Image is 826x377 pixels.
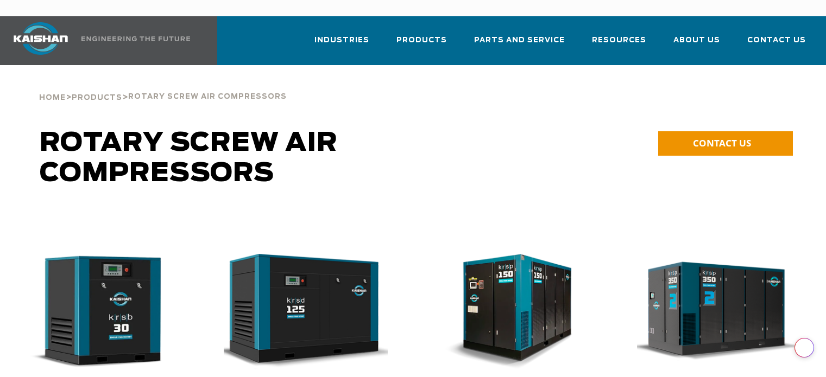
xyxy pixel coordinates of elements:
a: CONTACT US [658,131,793,156]
a: Contact Us [747,26,806,63]
span: About Us [673,34,720,47]
span: Parts and Service [474,34,565,47]
img: krsp350 [629,254,801,369]
a: Home [39,92,66,102]
span: Contact Us [747,34,806,47]
span: Rotary Screw Air Compressors [128,93,287,100]
div: krsb30 [17,254,189,369]
div: > > [39,65,287,106]
div: krsp150 [431,254,602,369]
img: krsp150 [423,254,595,369]
a: Products [72,92,122,102]
div: krsd125 [224,254,395,369]
span: Home [39,94,66,101]
a: Parts and Service [474,26,565,63]
a: About Us [673,26,720,63]
span: Products [396,34,447,47]
span: Rotary Screw Air Compressors [40,130,338,187]
img: Engineering the future [81,36,190,41]
span: CONTACT US [693,137,751,149]
span: Resources [592,34,646,47]
span: Products [72,94,122,101]
a: Resources [592,26,646,63]
img: krsb30 [9,254,181,369]
a: Products [396,26,447,63]
div: krsp350 [637,254,809,369]
span: Industries [314,34,369,47]
img: krsd125 [216,254,388,369]
a: Industries [314,26,369,63]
